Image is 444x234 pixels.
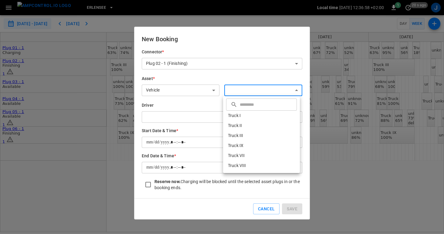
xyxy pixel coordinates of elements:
li: Truck III [223,131,300,141]
li: Truck VIII [223,161,300,171]
li: Truck IX [223,141,300,151]
li: Truck VII [223,151,300,161]
li: Truck I [223,111,300,121]
li: Truck II [223,121,300,131]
